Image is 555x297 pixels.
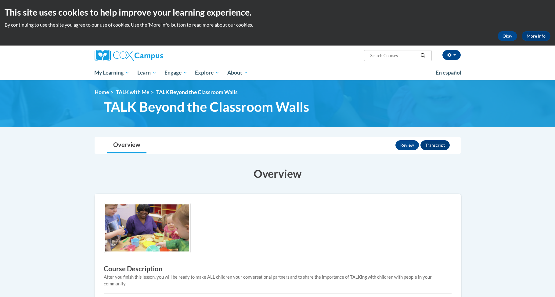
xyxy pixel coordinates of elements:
[85,66,470,80] div: Main menu
[5,6,550,18] h2: This site uses cookies to help improve your learning experience.
[104,99,309,115] span: TALK Beyond the Classroom Walls
[498,31,517,41] button: Okay
[133,66,160,80] a: Learn
[164,69,187,76] span: Engage
[107,137,146,153] a: Overview
[420,140,450,150] button: Transcript
[395,140,419,150] button: Review
[104,203,191,253] img: Course logo image
[104,274,452,287] div: After you finish this lesson, you will be ready to make ALL children your conversational partners...
[95,89,109,95] a: Home
[227,69,248,76] span: About
[418,52,427,59] button: Search
[95,166,461,181] h3: Overview
[436,69,461,76] span: En español
[156,89,238,95] span: TALK Beyond the Classroom Walls
[223,66,252,80] a: About
[116,89,149,95] a: TALK with Me
[442,50,461,60] button: Account Settings
[369,52,418,59] input: Search Courses
[91,66,134,80] a: My Learning
[95,50,163,61] img: Cox Campus
[137,69,157,76] span: Learn
[5,21,550,28] p: By continuing to use the site you agree to our use of cookies. Use the ‘More info’ button to read...
[160,66,191,80] a: Engage
[195,69,219,76] span: Explore
[522,31,550,41] a: More Info
[104,264,452,274] h3: Course Description
[432,66,465,79] a: En español
[191,66,223,80] a: Explore
[95,50,211,61] a: Cox Campus
[94,69,129,76] span: My Learning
